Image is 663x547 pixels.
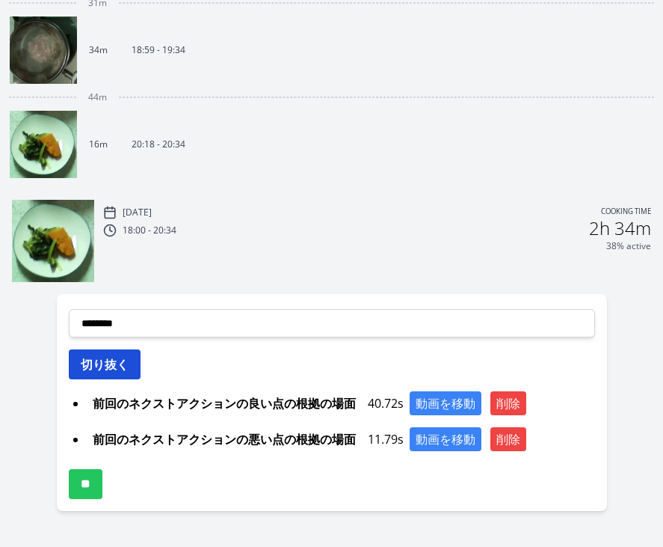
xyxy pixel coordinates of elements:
[606,240,651,252] p: 38% active
[410,427,481,451] button: 動画を移動
[123,207,152,219] p: [DATE]
[87,427,362,451] span: 前回のネクストアクションの悪い点の根拠の場面
[87,391,595,415] div: 40.72s
[89,138,108,150] p: 16m
[88,91,107,103] span: 44m
[132,44,185,56] p: 18:59 - 19:34
[132,138,185,150] p: 20:18 - 20:34
[10,111,77,178] img: 251007111909_thumb.jpeg
[123,224,176,236] p: 18:00 - 20:34
[12,200,94,282] img: 251007111909_thumb.jpeg
[10,16,77,84] img: 251007100043_thumb.jpeg
[589,219,651,237] h2: 2h 34m
[87,391,362,415] span: 前回のネクストアクションの良い点の根拠の場面
[87,427,595,451] div: 11.79s
[490,391,526,415] button: 削除
[601,206,651,219] p: Cooking time
[410,391,481,415] button: 動画を移動
[490,427,526,451] button: 削除
[69,349,141,379] button: 切り抜く
[89,44,108,56] p: 34m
